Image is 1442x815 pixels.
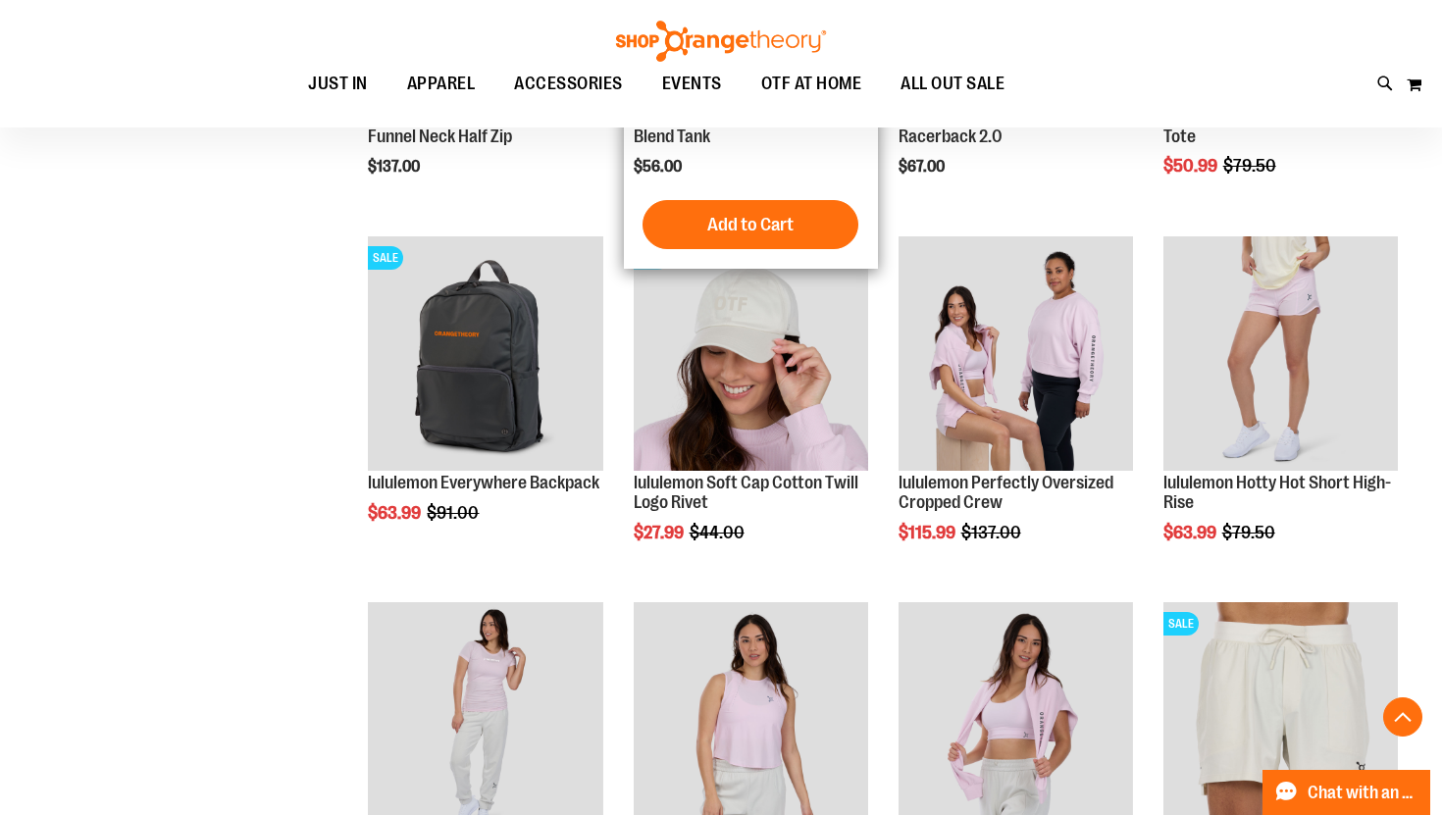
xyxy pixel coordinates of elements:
[899,236,1133,474] a: lululemon Perfectly Oversized Cropped Crew
[1262,770,1431,815] button: Chat with an Expert
[358,227,612,573] div: product
[1163,473,1391,512] a: lululemon Hotty Hot Short High-Rise
[901,62,1004,106] span: ALL OUT SALE
[624,227,878,592] div: product
[634,473,858,512] a: lululemon Soft Cap Cotton Twill Logo Rivet
[613,21,829,62] img: Shop Orangetheory
[1163,107,1367,146] a: lululemon Daily Multi-Pocket Tote
[899,158,948,176] span: $67.00
[899,107,1059,146] a: lululemon Swiftly Tech Racerback 2.0
[368,503,424,523] span: $63.99
[427,503,482,523] span: $91.00
[707,214,794,235] span: Add to Cart
[1154,227,1408,592] div: product
[308,62,368,106] span: JUST IN
[634,158,685,176] span: $56.00
[1308,784,1418,802] span: Chat with an Expert
[368,107,560,146] a: lululemon Scuba Oversized Funnel Neck Half Zip
[368,236,602,471] img: lululemon Everywhere Backpack
[1163,236,1398,471] img: lululemon Hotty Hot Short High-Rise
[634,523,687,542] span: $27.99
[643,200,858,249] button: Add to Cart
[1223,156,1279,176] span: $79.50
[889,227,1143,592] div: product
[634,107,837,146] a: lululemon Classic-Fit Cotton Blend Tank
[368,246,403,270] span: SALE
[634,236,868,474] a: OTF lululemon Soft Cap Cotton Twill Logo Rivet KhakiSALE
[1163,156,1220,176] span: $50.99
[1163,236,1398,474] a: lululemon Hotty Hot Short High-Rise
[1222,523,1278,542] span: $79.50
[961,523,1024,542] span: $137.00
[368,473,599,492] a: lululemon Everywhere Backpack
[368,236,602,474] a: lululemon Everywhere BackpackSALE
[634,236,868,471] img: OTF lululemon Soft Cap Cotton Twill Logo Rivet Khaki
[514,62,623,106] span: ACCESSORIES
[662,62,722,106] span: EVENTS
[761,62,862,106] span: OTF AT HOME
[899,473,1113,512] a: lululemon Perfectly Oversized Cropped Crew
[690,523,747,542] span: $44.00
[1383,697,1422,737] button: Back To Top
[368,158,423,176] span: $137.00
[407,62,476,106] span: APPAREL
[899,523,958,542] span: $115.99
[899,236,1133,471] img: lululemon Perfectly Oversized Cropped Crew
[1163,612,1199,636] span: SALE
[1163,523,1219,542] span: $63.99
